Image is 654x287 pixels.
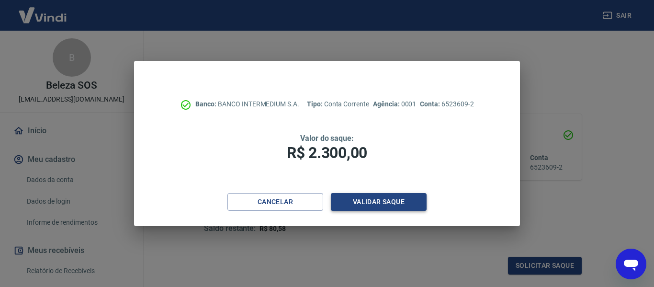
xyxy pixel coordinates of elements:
[307,100,324,108] span: Tipo:
[195,100,218,108] span: Banco:
[373,100,401,108] span: Agência:
[300,134,354,143] span: Valor do saque:
[331,193,427,211] button: Validar saque
[307,99,369,109] p: Conta Corrente
[287,144,367,162] span: R$ 2.300,00
[195,99,299,109] p: BANCO INTERMEDIUM S.A.
[227,193,323,211] button: Cancelar
[420,100,441,108] span: Conta:
[373,99,416,109] p: 0001
[420,99,474,109] p: 6523609-2
[616,249,646,279] iframe: Botão para abrir a janela de mensagens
